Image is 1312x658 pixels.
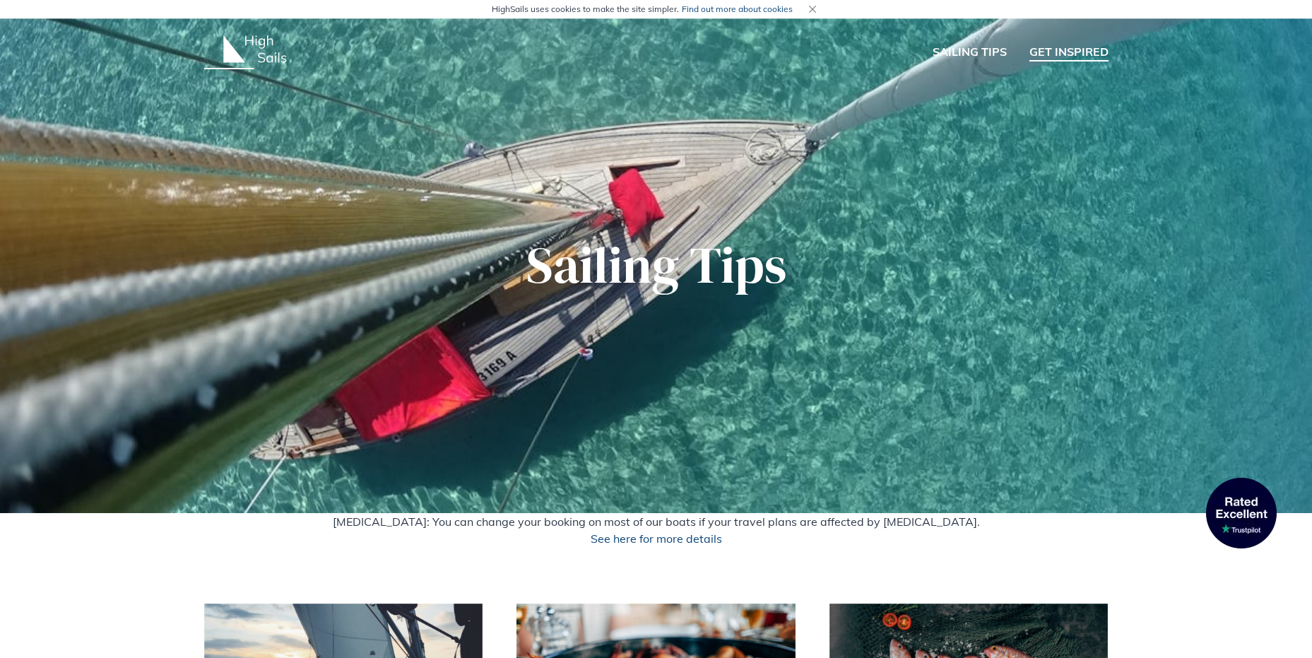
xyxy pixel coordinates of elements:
a: GET INSPIRED [1029,43,1109,61]
span: HighSails uses cookies to make the site simpler. [492,3,793,16]
p: [MEDICAL_DATA]: You can change your booking on most of our boats if your travel plans are affecte... [11,513,1301,547]
h1: Sailing Tips [204,235,1109,295]
img: TrustPilot Logo [1206,478,1277,548]
a: Find out more about cookies [682,4,793,14]
a: See here for more details [591,531,722,546]
a: SAILING TIPS [933,43,1007,61]
button: Close [804,1,821,18]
